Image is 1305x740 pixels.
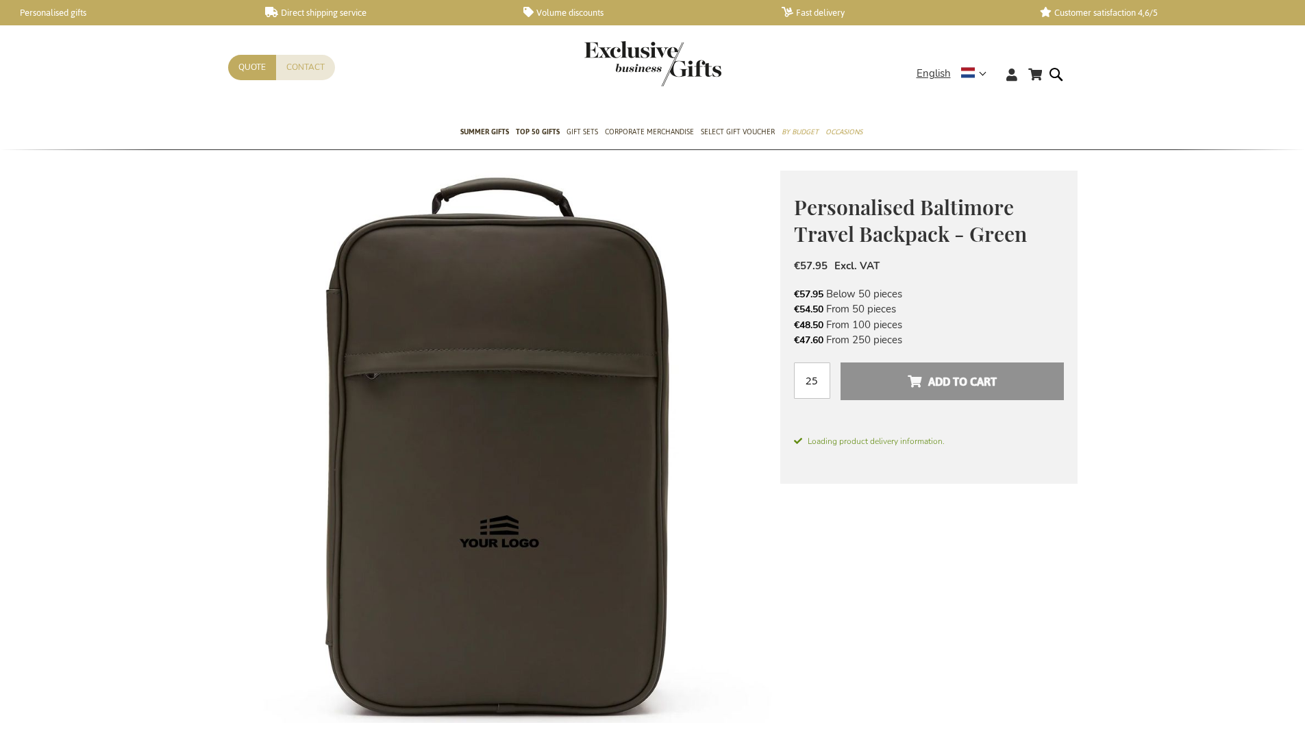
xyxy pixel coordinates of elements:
[701,125,775,139] span: Select Gift Voucher
[605,125,694,139] span: Corporate Merchandise
[794,193,1027,247] span: Personalised Baltimore Travel Backpack - Green
[516,125,560,139] span: TOP 50 Gifts
[782,125,819,139] span: By Budget
[794,288,823,301] span: €57.95
[782,7,1018,18] a: Fast delivery
[794,435,1064,447] span: Loading product delivery information.
[523,7,760,18] a: Volume discounts
[917,66,951,82] span: English
[794,319,823,332] span: €48.50
[825,125,862,139] span: Occasions
[782,116,819,150] a: By Budget
[834,259,880,273] span: Excl. VAT
[516,116,560,150] a: TOP 50 Gifts
[460,116,509,150] a: Summer Gifts
[228,171,780,723] img: Personalised Baltimore Travel Backpack - Green
[7,7,243,18] a: Personalised gifts
[794,317,1064,332] li: From 100 pieces
[605,116,694,150] a: Corporate Merchandise
[460,125,509,139] span: Summer Gifts
[825,116,862,150] a: Occasions
[228,55,276,80] a: Quote
[1040,7,1276,18] a: Customer satisfaction 4,6/5
[794,259,828,273] span: €57.95
[794,332,1064,347] li: From 250 pieces
[794,301,1064,317] li: From 50 pieces
[701,116,775,150] a: Select Gift Voucher
[584,41,721,86] img: Exclusive Business gifts logo
[794,303,823,316] span: €54.50
[794,334,823,347] span: €47.60
[265,7,501,18] a: Direct shipping service
[794,362,830,399] input: Qty
[276,55,335,80] a: Contact
[584,41,653,86] a: store logo
[567,116,598,150] a: Gift Sets
[794,286,1064,301] li: Below 50 pieces
[567,125,598,139] span: Gift Sets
